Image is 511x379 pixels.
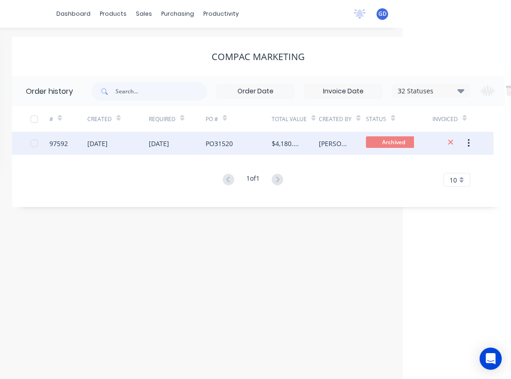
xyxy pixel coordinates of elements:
[206,139,233,148] div: PO31520
[206,106,272,132] div: PO #
[366,136,421,148] span: Archived
[157,7,199,21] div: purchasing
[450,175,457,185] span: 10
[116,82,207,101] input: Search...
[149,115,176,123] div: Required
[206,115,218,123] div: PO #
[272,106,319,132] div: Total Value
[87,115,112,123] div: Created
[131,7,157,21] div: sales
[95,7,131,21] div: products
[149,139,169,148] div: [DATE]
[217,85,294,98] input: Order Date
[366,106,432,132] div: Status
[49,115,53,123] div: #
[304,85,382,98] input: Invoice Date
[319,139,347,148] div: [PERSON_NAME]
[212,51,305,62] div: COMPAC MARKETING
[52,7,95,21] a: dashboard
[49,106,87,132] div: #
[272,139,300,148] div: $4,180.00
[49,139,68,148] div: 97592
[149,106,206,132] div: Required
[392,86,470,96] div: 32 Statuses
[26,86,73,97] div: Order history
[87,106,149,132] div: Created
[87,139,108,148] div: [DATE]
[319,106,366,132] div: Created By
[378,10,387,18] span: GD
[246,173,260,187] div: 1 of 1
[272,115,307,123] div: Total Value
[432,106,470,132] div: Invoiced
[366,115,386,123] div: Status
[199,7,243,21] div: productivity
[480,348,502,370] div: Open Intercom Messenger
[319,115,352,123] div: Created By
[432,115,458,123] div: Invoiced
